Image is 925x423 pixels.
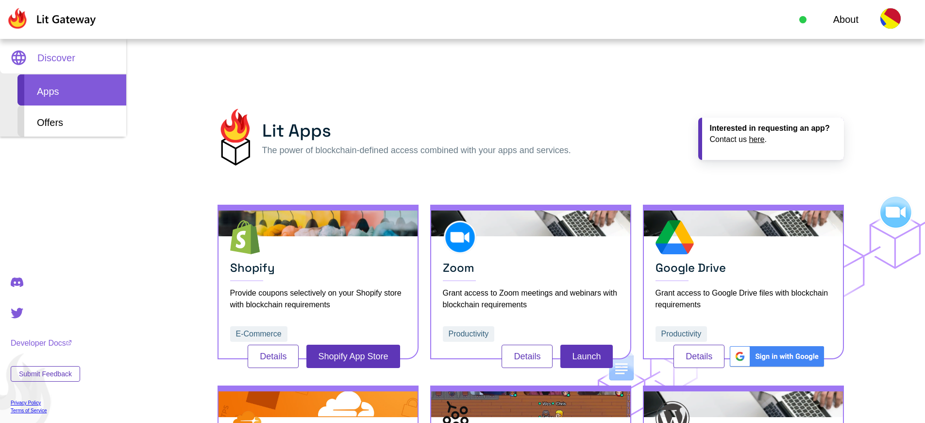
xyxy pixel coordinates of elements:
div: Grant access to Zoom meetings and webinars with blockchain requirements [443,287,619,311]
h3: Zoom [443,261,619,281]
h3: Shopify [230,261,406,281]
img: Lit Gateway Logo [6,8,96,29]
h5: The power of blockchain-defined access combined with your apps and services. [262,144,571,157]
div: Contact us . [710,135,836,144]
div: Offers [17,106,126,137]
a: here [749,135,764,143]
button: Productivity [656,326,707,342]
div: Provide coupons selectively on your Shopify store with blockchain requirements [230,287,406,311]
div: Apps [17,74,126,106]
button: Launch [560,345,612,368]
a: Privacy Policy [11,400,80,405]
button: Shopify App Store [306,345,400,368]
h3: Google Drive [656,261,831,281]
h2: Lit Apps [262,118,571,144]
a: Developer Docs [11,339,80,348]
div: Interested in requesting an app? [710,123,836,133]
div: Grant access to Google Drive files with blockchain requirements [656,287,831,311]
button: Details [502,345,553,368]
a: Terms of Service [11,408,80,413]
img: AebmxjtTus0OAAAAAElFTkSuQmCC [728,345,825,368]
button: E-Commerce [230,326,287,342]
button: Productivity [443,326,495,342]
span: Discover [37,51,75,65]
button: Submit Feedback [11,366,80,382]
img: dCkmojKE6zbGcmiyRNzj4lqTqCyrltJmwHfQAQJ2+1e5Hc1S5JlQniey71zbI5hTg5hFRjn5LkTVCC3NVpztmZySJJldUuSaU... [218,109,252,166]
button: Details [248,345,299,368]
a: About [833,12,858,27]
button: Details [673,345,724,368]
